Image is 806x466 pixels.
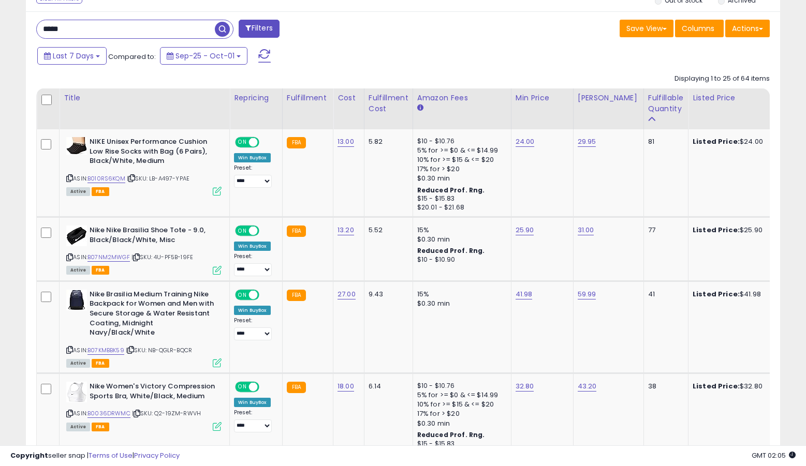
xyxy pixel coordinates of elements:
div: $0.30 min [417,235,503,244]
a: 29.95 [578,137,596,147]
small: FBA [287,137,306,148]
span: FBA [92,266,109,275]
div: Title [64,93,225,103]
span: | SKU: LB-A497-YPAE [127,174,189,183]
a: B07KMBBK59 [87,346,124,355]
span: OFF [258,227,274,235]
div: $10 - $10.76 [417,137,503,146]
b: Reduced Prof. Rng. [417,186,485,194]
a: 13.00 [338,137,354,147]
div: Fulfillable Quantity [648,93,684,114]
img: 31E-QtLda+L._SL40_.jpg [66,382,87,402]
small: FBA [287,382,306,393]
div: $0.30 min [417,299,503,308]
span: FBA [92,187,109,196]
div: Preset: [234,253,274,276]
b: Reduced Prof. Rng. [417,430,485,439]
div: ASIN: [66,290,222,366]
span: Columns [682,23,714,34]
div: ASIN: [66,137,222,194]
div: Fulfillment Cost [369,93,408,114]
a: 59.99 [578,289,596,299]
a: Privacy Policy [134,450,180,460]
small: Amazon Fees. [417,103,423,113]
span: ON [236,138,249,147]
div: 6.14 [369,382,405,391]
a: 32.80 [516,381,534,392]
a: B010RS6KQM [87,174,125,183]
div: Preset: [234,164,274,188]
a: Terms of Use [89,450,133,460]
b: Nike Nike Brasilia Shoe Tote - 9.0, Black/Black/White, Misc [90,226,215,247]
div: 81 [648,137,680,146]
span: Sep-25 - Oct-01 [175,51,235,61]
b: Nike Women's Victory Compression Sports Bra, White/Black, Medium [90,382,215,403]
img: 41l2phAlDCL._SL40_.jpg [66,290,87,310]
a: 43.20 [578,381,597,392]
div: Preset: [234,317,274,340]
img: 41PXVSWDViL._SL40_.jpg [66,137,87,155]
div: Fulfillment [287,93,329,103]
div: [PERSON_NAME] [578,93,639,103]
button: Save View [620,20,673,37]
div: Win BuyBox [234,398,271,407]
div: $32.80 [693,382,779,391]
div: 15% [417,226,503,235]
button: Last 7 Days [37,47,107,65]
div: 5% for >= $0 & <= $14.99 [417,146,503,155]
div: Win BuyBox [234,306,271,315]
div: $15 - $15.83 [417,194,503,203]
a: 18.00 [338,381,354,392]
div: Displaying 1 to 25 of 64 items [675,74,770,84]
div: Cost [338,93,360,103]
div: $0.30 min [417,419,503,428]
div: $10 - $10.90 [417,255,503,264]
div: Repricing [234,93,278,103]
button: Filters [239,20,279,38]
div: 5% for >= $0 & <= $14.99 [417,390,503,400]
span: ON [236,383,249,392]
span: All listings currently available for purchase on Amazon [66,266,90,275]
div: 17% for > $20 [417,164,503,174]
div: $0.30 min [417,174,503,183]
a: 31.00 [578,225,594,235]
b: NIKE Unisex Performance Cushion Low Rise Socks with Bag (6 Pairs), Black/White, Medium [90,137,215,169]
b: Listed Price: [693,381,740,391]
a: B07NM2MWGF [87,253,130,262]
span: | SKU: 4U-PF5B-19FE [131,253,193,261]
span: FBA [92,359,109,368]
span: | SKU: NB-QGLR-BQCR [126,346,192,354]
span: 2025-10-9 02:05 GMT [752,450,796,460]
span: All listings currently available for purchase on Amazon [66,359,90,368]
span: Compared to: [108,52,156,62]
a: 24.00 [516,137,535,147]
b: Reduced Prof. Rng. [417,246,485,255]
span: ON [236,227,249,235]
div: seller snap | | [10,451,180,461]
div: $10 - $10.76 [417,382,503,390]
span: OFF [258,290,274,299]
a: 25.90 [516,225,534,235]
strong: Copyright [10,450,48,460]
div: Win BuyBox [234,242,271,251]
div: $20.01 - $21.68 [417,203,503,212]
b: Nike Brasilia Medium Training Nike Backpack for Women and Men with Secure Storage & Water Resista... [90,290,215,340]
b: Listed Price: [693,289,740,299]
span: OFF [258,138,274,147]
div: $24.00 [693,137,779,146]
button: Columns [675,20,724,37]
button: Actions [725,20,770,37]
button: Sep-25 - Oct-01 [160,47,247,65]
a: 41.98 [516,289,533,299]
div: Amazon Fees [417,93,507,103]
b: Listed Price: [693,137,740,146]
span: ON [236,290,249,299]
div: 5.52 [369,226,405,235]
div: 38 [648,382,680,391]
span: OFF [258,383,274,392]
div: 10% for >= $15 & <= $20 [417,155,503,164]
small: FBA [287,290,306,301]
div: $41.98 [693,290,779,299]
span: Last 7 Days [53,51,94,61]
div: 41 [648,290,680,299]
